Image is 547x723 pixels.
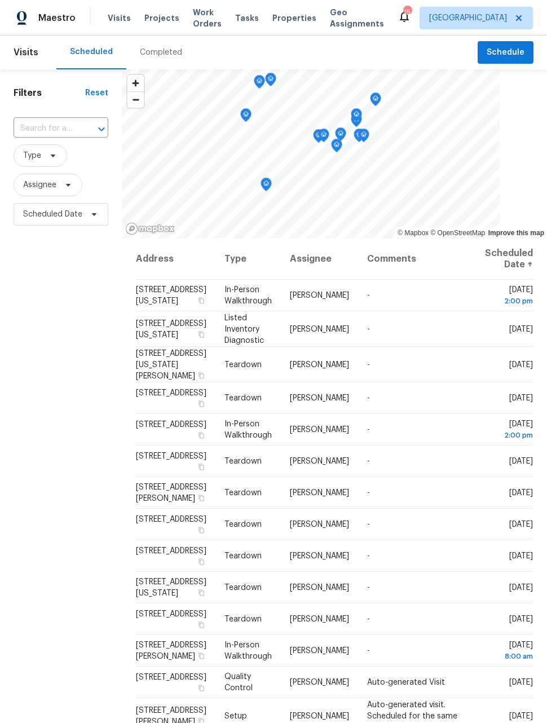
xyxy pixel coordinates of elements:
span: [DATE] [509,712,533,720]
canvas: Map [122,69,500,239]
span: - [367,489,370,497]
span: [STREET_ADDRESS] [136,389,206,397]
span: Quality Control [224,673,253,692]
span: [STREET_ADDRESS][US_STATE] [136,319,206,338]
button: Schedule [478,41,533,64]
th: Scheduled Date ↑ [476,239,533,280]
span: Teardown [224,615,262,623]
span: Teardown [224,521,262,528]
span: - [367,521,370,528]
span: [DATE] [509,521,533,528]
button: Copy Address [196,588,206,598]
span: Assignee [23,179,56,191]
div: Map marker [254,75,265,92]
span: - [367,647,370,655]
span: [STREET_ADDRESS] [136,421,206,429]
div: 2:00 pm [485,430,533,441]
button: Zoom in [127,75,144,91]
span: - [367,325,370,333]
button: Copy Address [196,296,206,306]
div: Map marker [335,127,346,145]
span: Schedule [487,46,524,60]
div: Map marker [240,108,252,126]
th: Comments [358,239,476,280]
span: Teardown [224,552,262,560]
span: - [367,426,370,434]
span: [DATE] [509,457,533,465]
span: Work Orders [193,7,222,29]
span: Zoom out [127,92,144,108]
span: - [367,360,370,368]
span: [DATE] [509,394,533,402]
div: Map marker [358,129,369,146]
th: Type [215,239,281,280]
span: [STREET_ADDRESS] [136,547,206,555]
button: Copy Address [196,620,206,630]
span: Auto-generated Visit [367,678,445,686]
span: [PERSON_NAME] [290,552,349,560]
span: [DATE] [485,420,533,441]
span: [PERSON_NAME] [290,360,349,368]
div: Map marker [370,92,381,110]
span: Maestro [38,12,76,24]
span: [DATE] [509,584,533,592]
span: [PERSON_NAME] [290,712,349,720]
button: Copy Address [196,370,206,380]
div: Map marker [261,178,272,195]
div: Map marker [331,139,342,156]
span: [PERSON_NAME] [290,647,349,655]
button: Open [94,121,109,137]
span: [DATE] [509,678,533,686]
span: [GEOGRAPHIC_DATA] [429,12,507,24]
input: Search for an address... [14,120,77,138]
span: Scheduled Date [23,209,82,220]
span: [STREET_ADDRESS] [136,610,206,618]
span: [PERSON_NAME] [290,325,349,333]
span: In-Person Walkthrough [224,286,272,305]
span: - [367,292,370,299]
span: [DATE] [485,641,533,662]
span: [STREET_ADDRESS][PERSON_NAME] [136,641,206,660]
span: [PERSON_NAME] [290,521,349,528]
span: Teardown [224,584,262,592]
th: Address [135,239,215,280]
span: Teardown [224,394,262,402]
span: [STREET_ADDRESS][US_STATE] [136,286,206,305]
span: [STREET_ADDRESS] [136,515,206,523]
span: [DATE] [485,286,533,307]
span: [STREET_ADDRESS][US_STATE][PERSON_NAME] [136,349,206,380]
button: Copy Address [196,430,206,440]
span: [DATE] [509,552,533,560]
span: [DATE] [509,360,533,368]
span: Teardown [224,457,262,465]
span: - [367,552,370,560]
h1: Filters [14,87,85,99]
span: [PERSON_NAME] [290,426,349,434]
span: [STREET_ADDRESS][US_STATE] [136,578,206,597]
span: [STREET_ADDRESS][PERSON_NAME] [136,483,206,502]
span: Teardown [224,489,262,497]
span: [PERSON_NAME] [290,457,349,465]
span: [PERSON_NAME] [290,678,349,686]
div: Map marker [351,108,362,126]
span: [DATE] [509,615,533,623]
button: Copy Address [196,462,206,472]
button: Copy Address [196,329,206,339]
span: Teardown [224,360,262,368]
span: Geo Assignments [330,7,384,29]
span: - [367,394,370,402]
span: Tasks [235,14,259,22]
span: Properties [272,12,316,24]
button: Copy Address [196,493,206,503]
th: Assignee [281,239,358,280]
span: [DATE] [509,325,533,333]
span: [PERSON_NAME] [290,584,349,592]
div: 15 [403,7,411,18]
span: - [367,615,370,623]
div: Map marker [265,73,276,90]
span: Type [23,150,41,161]
a: Improve this map [488,229,544,237]
a: Mapbox [398,229,429,237]
button: Copy Address [196,399,206,409]
span: [PERSON_NAME] [290,615,349,623]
